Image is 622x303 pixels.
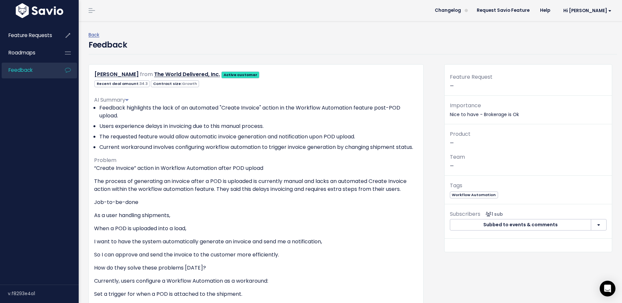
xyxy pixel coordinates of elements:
[94,96,129,104] span: AI Summary
[2,45,54,60] a: Roadmaps
[2,63,54,78] a: Feedback
[182,81,197,86] span: Growth
[94,251,418,259] p: So I can approve and send the invoice to the customer more efficiently.
[94,156,116,164] span: Problem
[140,71,153,78] span: from
[450,192,498,198] span: Workflow Automation
[450,130,471,138] span: Product
[445,72,612,96] div: —
[435,8,461,13] span: Changelog
[450,73,492,81] span: Feature Request
[563,8,612,13] span: Hi [PERSON_NAME]
[94,71,139,78] a: [PERSON_NAME]
[450,182,462,189] span: Tags
[450,210,480,218] span: Subscribers
[483,211,503,217] span: <p><strong>Subscribers</strong><br><br> - Santiago Ruiz<br> </p>
[151,80,199,87] span: Contract size:
[154,71,220,78] a: The World Delivered, Inc.
[94,177,418,193] p: The process of generating an invoice after a POD is uploaded is currently manual and lacks an aut...
[89,39,127,51] h4: Feedback
[8,285,79,302] div: v.f8293e4a1
[14,3,65,18] img: logo-white.9d6f32f41409.svg
[94,238,418,246] p: I want to have the system automatically generate an invoice and send me a notification,
[450,152,607,170] p: —
[450,219,592,231] button: Subbed to events & comments
[94,290,418,298] p: Set a trigger for when a POD is attached to the shipment.
[99,104,418,120] li: Feedback highlights the lack of an automated "Create Invoice" action in the Workflow Automation f...
[450,101,607,119] p: Nice to have - Brokerage is Ok
[600,281,615,296] div: Open Intercom Messenger
[224,72,257,77] strong: Active customer
[9,49,35,56] span: Roadmaps
[450,191,498,198] a: Workflow Automation
[99,122,418,130] li: Users experience delays in invoicing due to this manual process.
[555,6,617,16] a: Hi [PERSON_NAME]
[94,277,418,285] p: Currently, users configure a Workflow Automation as a workaround:
[94,212,418,219] p: As a user handling shipments,
[94,80,150,87] span: Recent deal amount:
[535,6,555,15] a: Help
[450,153,465,161] span: Team
[89,31,99,38] a: Back
[450,130,607,147] p: —
[472,6,535,15] a: Request Savio Feature
[99,143,418,151] li: Current workaround involves configuring workflow automation to trigger invoice generation by chan...
[94,164,418,172] p: “Create Invoice” action in Workflow Automation after POD upload
[9,32,52,39] span: Feature Requests
[450,102,481,109] span: Importance
[94,225,418,232] p: When a POD is uploaded into a load,
[9,67,32,73] span: Feedback
[94,198,418,206] p: Job-to-be-done
[99,133,418,141] li: The requested feature would allow automatic invoice generation and notification upon POD upload.
[139,81,148,86] span: 34.3
[2,28,54,43] a: Feature Requests
[94,264,418,272] p: How do they solve these problems [DATE]?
